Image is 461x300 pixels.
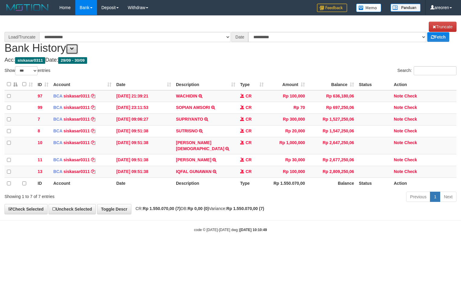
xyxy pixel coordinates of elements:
[133,206,264,211] span: CR: DB: Variance:
[64,169,90,174] a: siskasar0311
[38,117,40,122] span: 7
[38,140,42,145] span: 10
[174,178,238,189] th: Description
[266,79,307,90] th: Amount: activate to sort column ascending
[307,90,356,102] td: Rp 636,180,06
[246,117,252,122] span: CR
[246,140,252,145] span: CR
[114,125,174,137] td: [DATE] 09:51:38
[394,157,403,162] a: Note
[176,169,212,174] a: IQFAL GUNAWAN
[114,178,174,189] th: Date
[429,22,456,32] a: Truncate
[307,178,356,189] th: Balance
[53,105,62,110] span: BCA
[143,206,180,211] strong: Rp 1.550.070,00 (7)
[394,128,403,133] a: Note
[404,169,417,174] a: Check
[246,169,252,174] span: CR
[5,3,50,12] img: MOTION_logo.png
[266,154,307,166] td: Rp 30,000
[5,191,188,199] div: Showing 1 to 7 of 7 entries
[404,128,417,133] a: Check
[246,94,252,98] span: CR
[114,90,174,102] td: [DATE] 21:39:21
[15,66,38,75] select: Showentries
[266,90,307,102] td: Rp 100,000
[440,192,456,202] a: Next
[427,32,449,42] a: Fetch
[404,94,417,98] a: Check
[307,125,356,137] td: Rp 1,547,250,06
[307,114,356,125] td: Rp 1,527,250,06
[91,157,95,162] a: Copy siskasar0311 to clipboard
[246,128,252,133] span: CR
[114,79,174,90] th: Date: activate to sort column ascending
[91,140,95,145] a: Copy siskasar0311 to clipboard
[176,140,224,151] a: [PERSON_NAME][DEMOGRAPHIC_DATA]
[53,140,62,145] span: BCA
[64,157,90,162] a: siskasar0311
[5,22,456,54] h1: Bank History
[397,66,456,75] label: Search:
[404,140,417,145] a: Check
[64,117,90,122] a: siskasar0311
[114,137,174,154] td: [DATE] 09:51:38
[53,117,62,122] span: BCA
[64,140,90,145] a: siskasar0311
[38,105,42,110] span: 99
[187,206,209,211] strong: Rp 0,00 (0)
[231,32,248,42] div: Date
[394,169,403,174] a: Note
[391,79,456,90] th: Action
[91,169,95,174] a: Copy siskasar0311 to clipboard
[356,4,381,12] img: Button%20Memo.svg
[53,94,62,98] span: BCA
[35,79,51,90] th: ID: activate to sort column ascending
[114,166,174,178] td: [DATE] 09:51:38
[404,105,417,110] a: Check
[5,66,50,75] label: Show entries
[49,204,96,214] a: Uncheck Selected
[174,79,238,90] th: Description: activate to sort column ascending
[97,204,131,214] a: Toggle Descr
[64,94,90,98] a: siskasar0311
[266,178,307,189] th: Rp 1.550.070,00
[246,105,252,110] span: CR
[5,57,456,63] h4: Acc: Date:
[307,154,356,166] td: Rp 2,677,250,06
[226,206,264,211] strong: Rp 1.550.070,00 (7)
[406,192,430,202] a: Previous
[176,157,211,162] a: [PERSON_NAME]
[38,128,40,133] span: 8
[266,166,307,178] td: Rp 100,000
[394,94,403,98] a: Note
[356,79,391,90] th: Status
[266,125,307,137] td: Rp 20,000
[53,128,62,133] span: BCA
[266,137,307,154] td: Rp 1,000,000
[404,157,417,162] a: Check
[51,178,114,189] th: Account
[5,32,39,42] div: Load/Truncate
[64,128,90,133] a: siskasar0311
[114,154,174,166] td: [DATE] 09:51:38
[58,57,87,64] span: 29/09 - 30/09
[114,114,174,125] td: [DATE] 09:06:27
[176,117,203,122] a: SUPRIYANTO
[307,137,356,154] td: Rp 2,647,250,06
[430,192,440,202] a: 1
[53,169,62,174] span: BCA
[5,79,20,90] th: : activate to sort column descending
[394,140,403,145] a: Note
[307,102,356,114] td: Rp 697,250,06
[91,105,95,110] a: Copy siskasar0311 to clipboard
[176,105,210,110] a: SOPIAN AMSORI
[266,102,307,114] td: Rp 70
[114,102,174,114] td: [DATE] 23:11:53
[238,178,266,189] th: Type
[240,228,267,232] strong: [DATE] 10:10:49
[246,157,252,162] span: CR
[38,157,42,162] span: 11
[64,105,90,110] a: siskasar0311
